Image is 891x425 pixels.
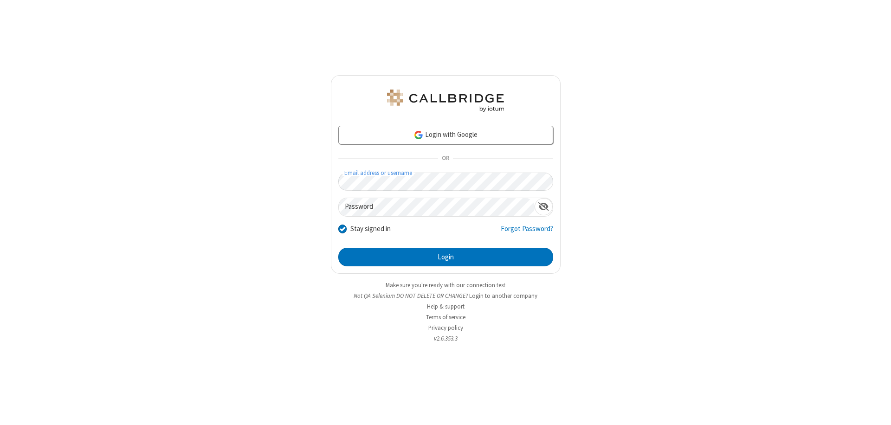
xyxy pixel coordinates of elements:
a: Help & support [427,303,465,310]
a: Privacy policy [428,324,463,332]
img: QA Selenium DO NOT DELETE OR CHANGE [385,90,506,112]
span: OR [438,152,453,165]
iframe: Chat [868,401,884,419]
input: Password [339,198,535,216]
button: Login [338,248,553,266]
a: Login with Google [338,126,553,144]
div: Show password [535,198,553,215]
button: Login to another company [469,291,537,300]
li: v2.6.353.3 [331,334,561,343]
a: Terms of service [426,313,465,321]
img: google-icon.png [413,130,424,140]
label: Stay signed in [350,224,391,234]
input: Email address or username [338,173,553,191]
a: Make sure you're ready with our connection test [386,281,505,289]
li: Not QA Selenium DO NOT DELETE OR CHANGE? [331,291,561,300]
a: Forgot Password? [501,224,553,241]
